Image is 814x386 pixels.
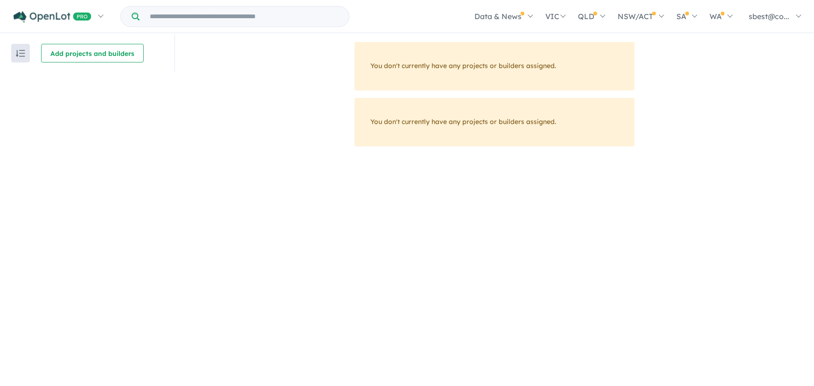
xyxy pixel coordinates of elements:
div: You don't currently have any projects or builders assigned. [355,98,634,146]
img: sort.svg [16,50,25,57]
img: Openlot PRO Logo White [14,11,91,23]
button: Add projects and builders [41,44,144,62]
input: Try estate name, suburb, builder or developer [141,7,347,27]
div: You don't currently have any projects or builders assigned. [355,42,634,90]
span: sbest@co... [749,12,789,21]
